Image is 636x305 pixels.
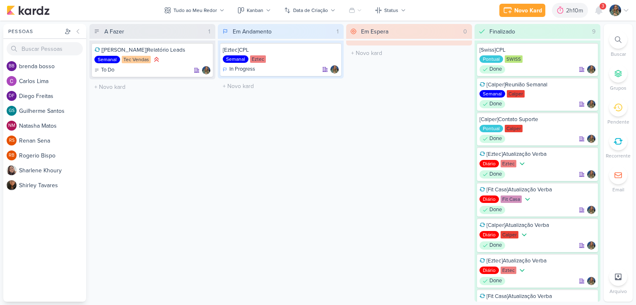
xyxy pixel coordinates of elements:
p: Done [489,170,502,179]
div: b r e n d a b o s s o [19,62,86,71]
p: Done [489,206,502,214]
img: Isabella Gutierres [587,65,595,74]
div: Finalizado [489,27,515,36]
img: Isabella Gutierres [587,206,595,214]
div: D i e g o F r e i t a s [19,92,86,100]
div: S h i r l e y T a v a r e s [19,181,86,190]
div: Em Espera [361,27,388,36]
div: Prioridade Baixa [523,195,532,203]
img: kardz.app [7,5,50,15]
div: Prioridade Baixa [518,160,526,168]
p: To Do [101,66,114,74]
p: Done [489,65,502,74]
div: Eztec [501,267,516,274]
div: S h a r l e n e K h o u r y [19,166,86,175]
div: [Calper]Reunião Semanal [479,81,595,88]
div: Pessoas [7,28,63,35]
div: Pontual [479,55,503,63]
div: [Eztec]Atualização Verba [479,257,595,264]
div: Novo Kard [514,6,542,15]
div: C a r l o s L i m a [19,77,86,86]
img: Isabella Gutierres [587,135,595,143]
p: Done [489,100,502,108]
div: R o g e r i o B i s p o [19,151,86,160]
div: N a t a s h a M a t o s [19,122,86,130]
div: [Swiss]CPL [479,46,595,54]
p: Done [489,241,502,250]
div: 9 [589,27,599,36]
img: Isabella Gutierres [587,277,595,285]
div: Responsável: Isabella Gutierres [587,170,595,179]
div: G u i l h e r m e S a n t o s [19,107,86,115]
p: NM [8,124,15,128]
div: Done [479,100,505,108]
p: Buscar [611,50,626,58]
div: Done [479,206,505,214]
div: Done [479,170,505,179]
div: [Eztec]CPL [223,46,339,54]
div: Responsável: Isabella Gutierres [587,241,595,250]
img: Shirley Tavares [7,180,17,190]
li: Ctrl + F [604,31,633,58]
p: Pendente [607,118,629,126]
p: Email [612,186,624,193]
img: Isabella Gutierres [609,5,621,16]
div: 1 [205,27,214,36]
div: [Eztec]Atualização Verba [479,150,595,158]
span: 3 [602,3,604,10]
div: A Fazer [104,27,124,36]
p: DF [9,94,14,98]
div: Calper [507,90,525,98]
div: Em Andamento [233,27,272,36]
img: Isabella Gutierres [587,241,595,250]
div: Pontual [479,125,503,132]
div: Calper [501,231,518,238]
div: SWISS [505,55,523,63]
div: brenda bosso [7,61,17,71]
img: Isabella Gutierres [587,170,595,179]
div: Semanal [223,55,248,63]
img: Isabella Gutierres [330,65,339,74]
div: In Progress [223,65,255,74]
div: [Tec Vendas]Relatório Leads [94,46,210,54]
p: RB [9,153,14,158]
div: Done [479,241,505,250]
div: Semanal [479,90,505,98]
p: GS [9,109,14,113]
div: 0 [460,27,470,36]
button: Novo Kard [499,4,545,17]
div: To Do [94,66,114,74]
input: Buscar Pessoas [7,42,83,55]
p: Done [489,277,502,285]
input: + Novo kard [219,80,342,92]
div: Diário [479,195,499,203]
div: Diário [479,231,499,238]
div: Renan Sena [7,136,17,145]
img: Sharlene Khoury [7,165,17,175]
div: Responsável: Isabella Gutierres [202,66,210,74]
div: R e n a n S e n a [19,136,86,145]
div: [Calper]Contato Suporte [479,116,595,123]
div: Prioridade Baixa [518,266,526,274]
input: + Novo kard [348,47,470,59]
div: Done [479,135,505,143]
div: Rogerio Bispo [7,150,17,160]
div: Responsável: Isabella Gutierres [587,100,595,108]
div: Responsável: Isabella Gutierres [587,277,595,285]
div: Diário [479,160,499,167]
div: Eztec [501,160,516,167]
div: Eztec [250,55,266,63]
div: Responsável: Isabella Gutierres [587,206,595,214]
input: + Novo kard [91,81,214,93]
div: 1 [333,27,342,36]
p: Grupos [610,84,626,92]
div: Responsável: Isabella Gutierres [587,65,595,74]
img: Isabella Gutierres [202,66,210,74]
div: Prioridade Baixa [520,231,528,239]
div: Done [479,277,505,285]
div: Calper [505,125,523,132]
div: Semanal [94,56,120,63]
div: Diego Freitas [7,91,17,101]
img: Carlos Lima [7,76,17,86]
p: bb [9,64,14,69]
